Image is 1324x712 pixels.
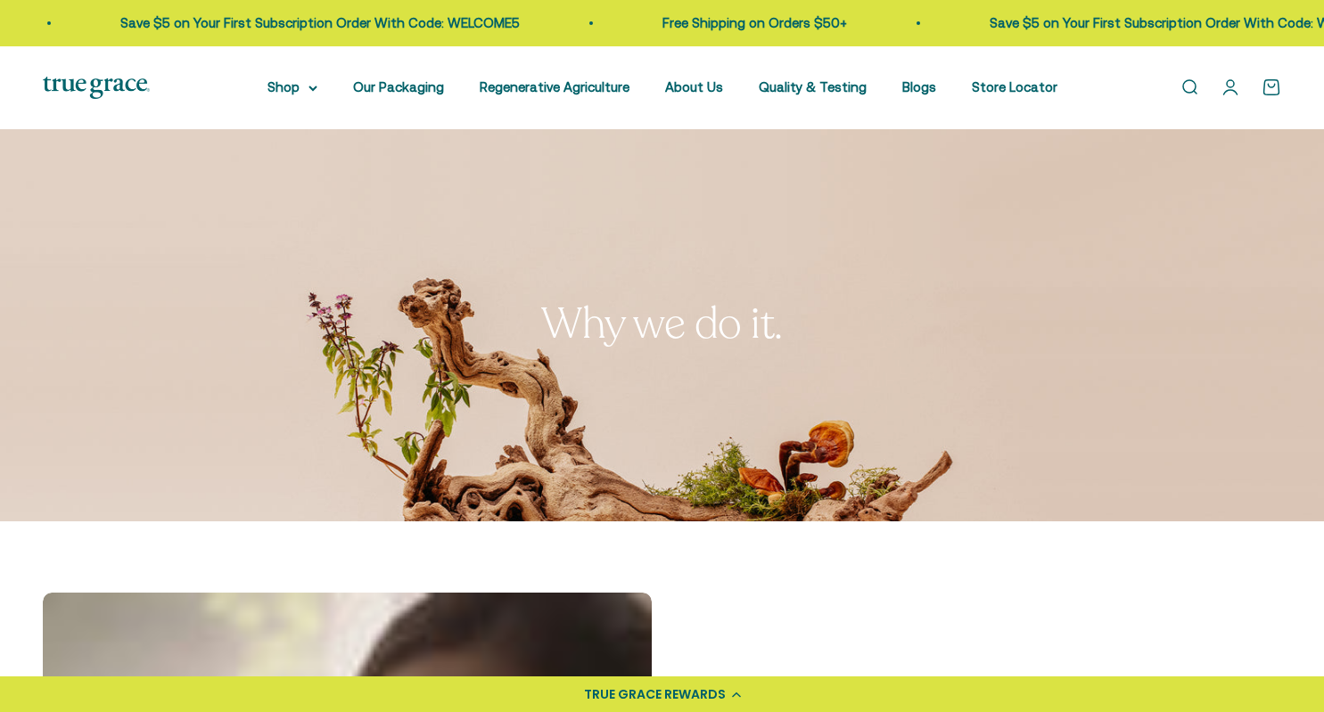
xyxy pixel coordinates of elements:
split-lines: Why we do it. [541,295,783,353]
p: Save $5 on Your First Subscription Order With Code: WELCOME5 [109,12,508,34]
a: Regenerative Agriculture [480,79,629,94]
a: Blogs [902,79,936,94]
summary: Shop [267,77,317,98]
div: TRUE GRACE REWARDS [584,685,726,704]
a: Store Locator [972,79,1057,94]
a: Free Shipping on Orders $50+ [651,15,835,30]
a: Quality & Testing [759,79,867,94]
a: Our Packaging [353,79,444,94]
a: About Us [665,79,723,94]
